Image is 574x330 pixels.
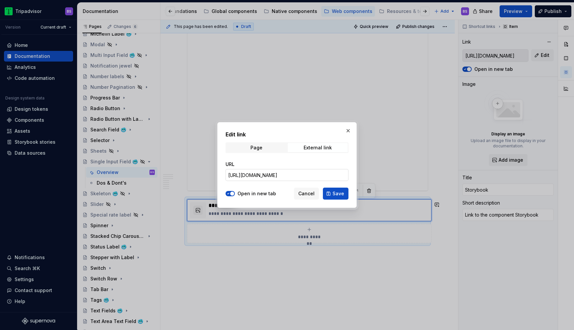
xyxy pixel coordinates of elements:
[333,190,344,197] span: Save
[226,161,235,168] label: URL
[250,145,262,150] div: Page
[226,130,348,138] h2: Edit link
[238,190,276,197] label: Open in new tab
[323,188,348,200] button: Save
[298,190,315,197] span: Cancel
[294,188,319,200] button: Cancel
[226,169,348,181] input: https://
[304,145,332,150] div: External link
